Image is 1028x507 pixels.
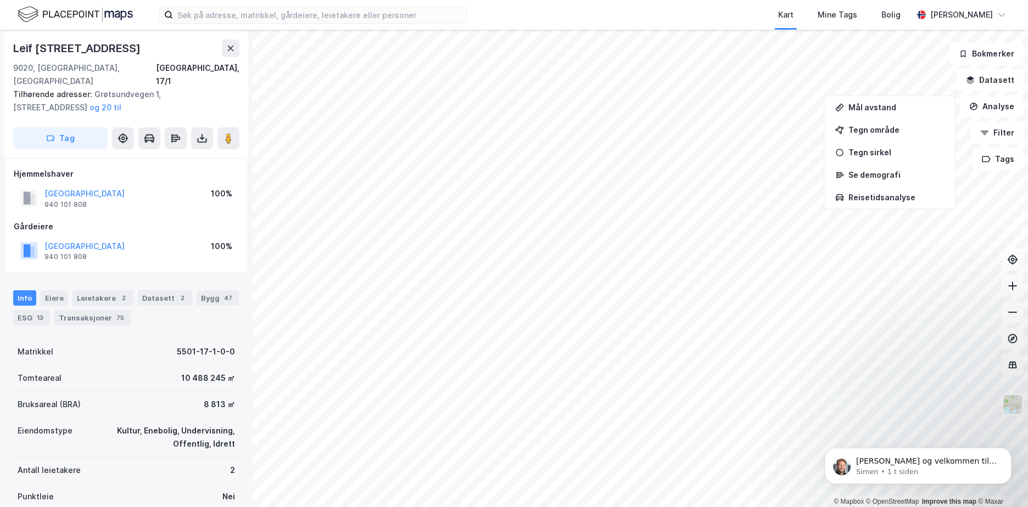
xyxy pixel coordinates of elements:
[118,292,129,303] div: 2
[86,424,235,450] div: Kultur, Enebolig, Undervisning, Offentlig, Idrett
[18,464,81,477] div: Antall leietakere
[13,290,36,306] div: Info
[930,8,993,21] div: [PERSON_NAME]
[35,312,46,323] div: 13
[114,312,126,323] div: 75
[14,167,239,181] div: Hjemmelshaver
[13,88,231,114] div: Grøtsundvegen 1, [STREET_ADDRESS]
[848,148,944,157] div: Tegn sirkel
[181,371,235,385] div: 10 488 245 ㎡
[1002,394,1023,415] img: Z
[960,95,1024,117] button: Analyse
[848,193,944,202] div: Reisetidsanalyse
[973,148,1024,170] button: Tags
[922,498,976,505] a: Improve this map
[156,61,239,88] div: [GEOGRAPHIC_DATA], 17/1
[177,345,235,358] div: 5501-17-1-0-0
[834,498,864,505] a: Mapbox
[848,125,944,134] div: Tegn område
[44,200,87,209] div: 940 101 808
[18,371,62,385] div: Tomteareal
[971,122,1024,144] button: Filter
[54,310,131,325] div: Transaksjoner
[177,292,188,303] div: 2
[13,89,94,99] span: Tilhørende adresser:
[138,290,192,306] div: Datasett
[848,170,944,179] div: Se demografi
[848,103,944,112] div: Mål avstand
[13,61,156,88] div: 9020, [GEOGRAPHIC_DATA], [GEOGRAPHIC_DATA]
[14,220,239,233] div: Gårdeiere
[44,252,87,261] div: 940 101 808
[230,464,235,477] div: 2
[18,5,133,24] img: logo.f888ab2527a4732fd821a326f86c7f29.svg
[18,424,72,437] div: Eiendomstype
[949,43,1024,65] button: Bokmerker
[13,40,143,57] div: Leif [STREET_ADDRESS]
[173,7,466,23] input: Søk på adresse, matrikkel, gårdeiere, leietakere eller personer
[13,310,50,325] div: ESG
[808,425,1028,502] iframe: Intercom notifications melding
[957,69,1024,91] button: Datasett
[18,345,53,358] div: Matrikkel
[72,290,133,306] div: Leietakere
[222,490,235,503] div: Nei
[18,398,81,411] div: Bruksareal (BRA)
[222,292,234,303] div: 47
[197,290,239,306] div: Bygg
[211,187,232,200] div: 100%
[881,8,901,21] div: Bolig
[211,240,232,253] div: 100%
[866,498,919,505] a: OpenStreetMap
[41,290,68,306] div: Eiere
[818,8,857,21] div: Mine Tags
[13,127,108,149] button: Tag
[18,490,54,503] div: Punktleie
[778,8,794,21] div: Kart
[204,398,235,411] div: 8 813 ㎡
